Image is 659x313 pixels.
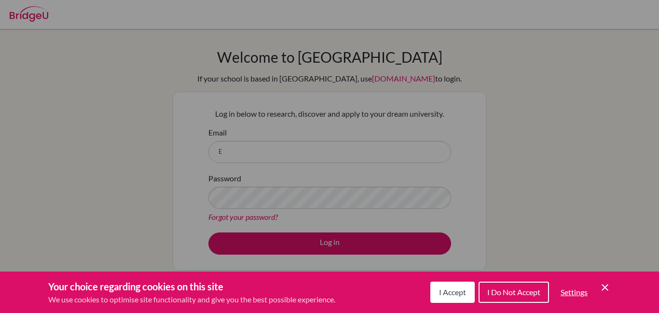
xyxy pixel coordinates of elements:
[48,279,335,294] h3: Your choice regarding cookies on this site
[479,282,549,303] button: I Do Not Accept
[599,282,611,293] button: Save and close
[553,283,595,302] button: Settings
[487,287,540,297] span: I Do Not Accept
[48,294,335,305] p: We use cookies to optimise site functionality and give you the best possible experience.
[439,287,466,297] span: I Accept
[561,287,588,297] span: Settings
[430,282,475,303] button: I Accept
